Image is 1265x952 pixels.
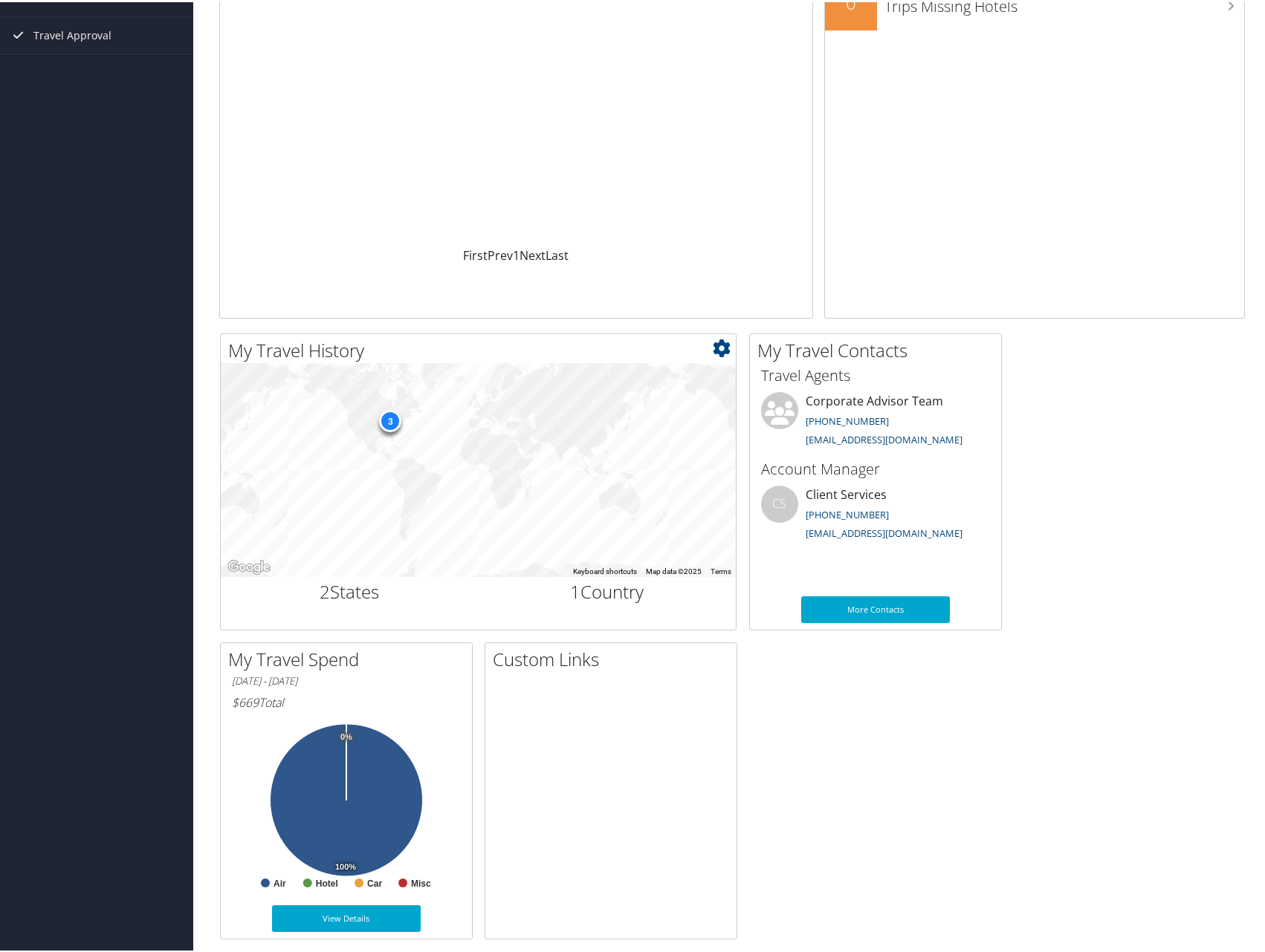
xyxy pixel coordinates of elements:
h2: My Travel Contacts [757,336,1001,361]
a: [EMAIL_ADDRESS][DOMAIN_NAME] [806,524,962,538]
h3: Account Manager [761,457,990,477]
a: View Details [272,903,421,930]
span: $669 [232,692,259,708]
h2: Custom Links [493,645,737,670]
text: Hotel [316,876,338,887]
h6: [DATE] - [DATE] [232,672,461,686]
h2: My Travel History [228,336,736,361]
a: Open this area in Google Maps (opens a new window) [224,555,274,575]
h2: States [232,577,467,602]
a: [EMAIL_ADDRESS][DOMAIN_NAME] [806,431,962,444]
a: Prev [488,245,513,261]
text: Misc [411,876,431,887]
span: 1 [570,577,580,601]
text: Car [367,876,382,887]
tspan: 0% [340,731,352,740]
a: More Contacts [801,594,950,621]
a: Last [546,245,569,261]
a: [PHONE_NUMBER] [806,506,889,519]
a: First [463,245,488,261]
h2: Country [490,577,725,602]
button: Keyboard shortcuts [573,564,637,575]
div: 3 [379,407,401,429]
h3: Travel Agents [761,363,990,384]
text: Air [274,876,286,887]
a: Next [520,245,546,261]
span: 2 [320,577,330,601]
span: Travel Approval [33,15,111,52]
div: CS [761,483,798,521]
tspan: 100% [335,861,356,870]
a: 1 [513,245,520,261]
li: Client Services [754,483,997,544]
a: Terms (opens in new tab) [711,565,731,573]
h6: Total [232,692,461,708]
a: [PHONE_NUMBER] [806,412,889,426]
h2: My Travel Spend [228,645,472,670]
li: Corporate Advisor Team [754,390,997,451]
span: Map data ©2025 [646,565,702,573]
img: Google [224,555,274,575]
